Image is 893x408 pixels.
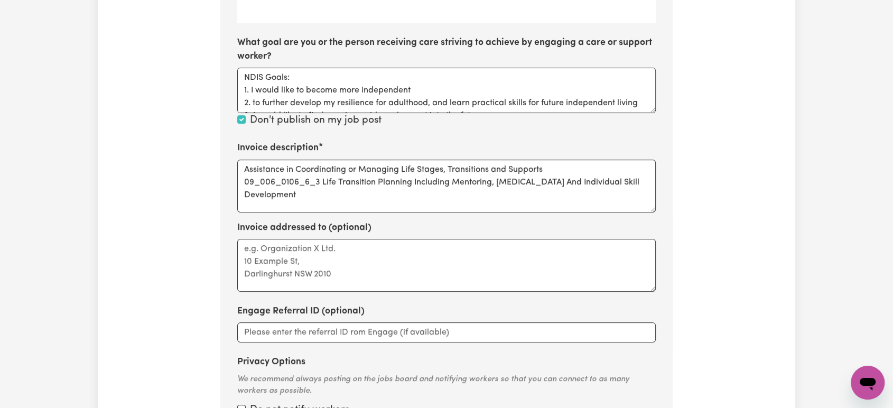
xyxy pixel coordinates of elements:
textarea: Assistance in Coordinating or Managing Life Stages, Transitions and Supports 09_006_0106_6_3 Life... [237,160,656,212]
label: What goal are you or the person receiving care striving to achieve by engaging a care or support ... [237,36,656,64]
label: Don't publish on my job post [250,113,382,128]
label: Invoice addressed to (optional) [237,221,371,235]
label: Engage Referral ID (optional) [237,304,365,318]
textarea: NDIS Goals: 1. I would like to become more independent 2. to further develop my resilience for ad... [237,68,656,113]
div: We recommend always posting on the jobs board and notifying workers so that you can connect to as... [237,374,656,397]
label: Invoice description [237,141,319,155]
iframe: Button to launch messaging window [851,366,885,400]
input: Please enter the referral ID rom Engage (if available) [237,322,656,342]
label: Privacy Options [237,355,305,369]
